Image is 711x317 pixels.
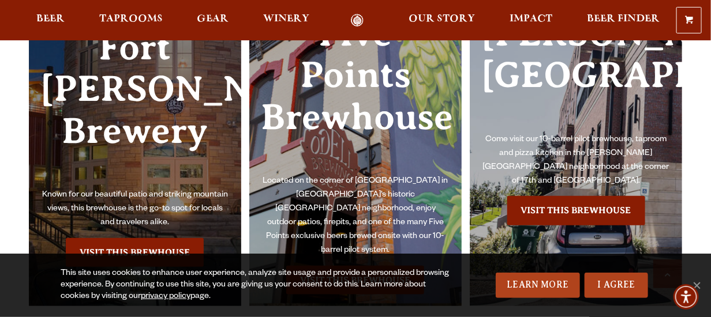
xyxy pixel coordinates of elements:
[36,14,65,24] span: Beer
[197,14,229,24] span: Gear
[579,14,667,27] a: Beer Finder
[61,268,452,303] div: This site uses cookies to enhance user experience, analyze site usage and provide a personalized ...
[496,273,581,298] a: Learn More
[507,196,645,225] a: Visit the Sloan’s Lake Brewhouse
[190,14,237,27] a: Gear
[510,14,552,24] span: Impact
[263,14,309,24] span: Winery
[141,292,190,301] a: privacy policy
[256,14,317,27] a: Winery
[585,273,648,298] a: I Agree
[92,14,170,27] a: Taprooms
[29,14,72,27] a: Beer
[481,13,671,133] h3: [PERSON_NAME][GEOGRAPHIC_DATA]
[402,14,483,27] a: Our Story
[40,27,230,188] h3: Fort [PERSON_NAME] Brewery
[481,133,671,188] p: Come visit our 10-barrel pilot brewhouse, taproom and pizza kitchen in the [PERSON_NAME][GEOGRAPH...
[335,14,379,27] a: Odell Home
[409,14,476,24] span: Our Story
[261,175,450,258] p: Located on the corner of [GEOGRAPHIC_DATA] in [GEOGRAPHIC_DATA]’s historic [GEOGRAPHIC_DATA] neig...
[502,14,560,27] a: Impact
[673,284,699,310] div: Accessibility Menu
[66,238,204,267] a: Visit the Fort Collin's Brewery & Taproom
[40,188,230,230] p: Known for our beautiful patio and striking mountain views, this brewhouse is the go-to spot for l...
[261,13,450,175] h3: Five Points Brewhouse
[99,14,163,24] span: Taprooms
[587,14,660,24] span: Beer Finder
